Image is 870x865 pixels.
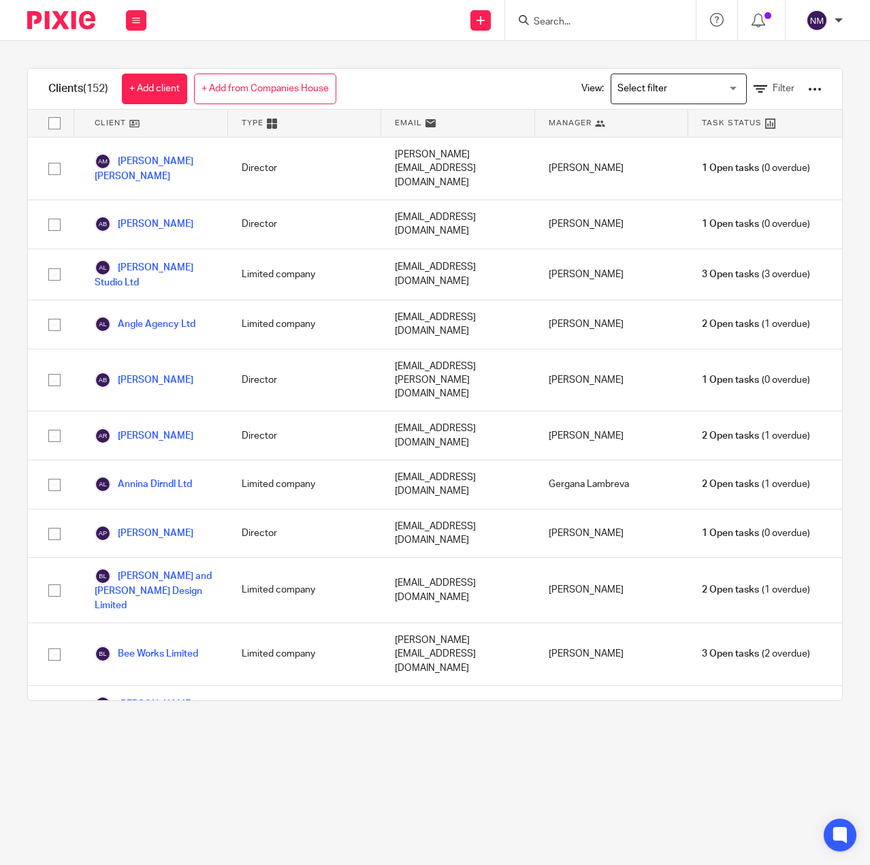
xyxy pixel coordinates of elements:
div: [PERSON_NAME] [535,509,689,558]
a: + Add client [122,74,187,104]
div: Director [228,200,382,249]
div: Director [228,349,382,411]
div: [EMAIL_ADDRESS][DOMAIN_NAME] [381,460,535,509]
div: Limited company [228,460,382,509]
div: Limited company [228,249,382,300]
div: [PERSON_NAME] [535,411,689,460]
span: 1 Open tasks [702,373,759,387]
img: svg%3E [95,568,111,584]
img: svg%3E [806,10,828,31]
span: 3 Open tasks [702,268,759,281]
a: [PERSON_NAME] [PERSON_NAME] [95,153,214,183]
a: Bee Works Limited [95,646,198,662]
a: [PERSON_NAME] [95,525,193,541]
div: [EMAIL_ADDRESS][PERSON_NAME][DOMAIN_NAME] [381,349,535,411]
div: [PERSON_NAME] [535,300,689,349]
span: Type [242,117,263,129]
span: Client [95,117,126,129]
div: [EMAIL_ADDRESS][DOMAIN_NAME] [381,300,535,349]
a: [PERSON_NAME] and [PERSON_NAME] Design Limited [95,568,214,612]
span: 1 Open tasks [702,217,759,231]
div: Director [228,411,382,460]
span: (3 overdue) [702,268,809,281]
span: 3 Open tasks [702,647,759,661]
div: [EMAIL_ADDRESS][DOMAIN_NAME] [381,200,535,249]
span: Email [395,117,422,129]
div: --- [381,686,535,736]
img: svg%3E [95,525,111,541]
div: [PERSON_NAME][EMAIL_ADDRESS][DOMAIN_NAME] [381,623,535,685]
div: [PERSON_NAME][EMAIL_ADDRESS][DOMAIN_NAME] [381,138,535,200]
span: (1 overdue) [702,477,809,491]
div: Limited company [228,623,382,685]
a: Annina Dirndl Ltd [95,476,192,492]
img: svg%3E [95,476,111,492]
a: [PERSON_NAME] [95,428,193,444]
div: View: [561,69,822,109]
div: [PERSON_NAME] [535,686,689,736]
span: 1 Open tasks [702,161,759,175]
span: Filter [773,84,794,93]
div: [EMAIL_ADDRESS][DOMAIN_NAME] [381,558,535,623]
span: (2 overdue) [702,647,809,661]
div: Director [228,509,382,558]
div: Limited company [228,300,382,349]
div: Director [228,138,382,200]
div: [EMAIL_ADDRESS][DOMAIN_NAME] [381,411,535,460]
a: Angle Agency Ltd [95,316,195,332]
img: svg%3E [95,153,111,170]
img: svg%3E [95,372,111,388]
span: 2 Open tasks [702,317,759,331]
input: Search for option [613,77,739,101]
div: [PERSON_NAME] [535,558,689,623]
div: Director [228,686,382,736]
input: Select all [42,110,67,136]
img: Pixie [27,11,95,29]
div: [PERSON_NAME] [535,200,689,249]
a: [PERSON_NAME] Studio Ltd [95,259,214,289]
div: [EMAIL_ADDRESS][DOMAIN_NAME] [381,249,535,300]
span: 2 Open tasks [702,477,759,491]
span: (0 overdue) [702,217,809,231]
a: + Add from Companies House [194,74,336,104]
img: svg%3E [95,646,111,662]
span: (0 overdue) [702,526,809,540]
img: svg%3E [95,696,111,712]
img: svg%3E [95,428,111,444]
a: [PERSON_NAME] [PERSON_NAME] [95,696,214,726]
span: 2 Open tasks [702,583,759,597]
span: Task Status [702,117,762,129]
span: (1 overdue) [702,583,809,597]
div: [PERSON_NAME] [535,249,689,300]
h1: Clients [48,82,108,96]
img: svg%3E [95,259,111,276]
div: Search for option [611,74,747,104]
span: 1 Open tasks [702,526,759,540]
span: (152) [83,83,108,94]
span: (0 overdue) [702,373,809,387]
a: [PERSON_NAME] [95,216,193,232]
span: 2 Open tasks [702,429,759,443]
span: (1 overdue) [702,317,809,331]
div: [PERSON_NAME] [535,138,689,200]
img: svg%3E [95,316,111,332]
a: [PERSON_NAME] [95,372,193,388]
div: [PERSON_NAME] [535,623,689,685]
span: (1 overdue) [702,429,809,443]
div: [PERSON_NAME] [535,349,689,411]
div: Gergana Lambreva [535,460,689,509]
div: Limited company [228,558,382,623]
div: [EMAIL_ADDRESS][DOMAIN_NAME] [381,509,535,558]
img: svg%3E [95,216,111,232]
input: Search [532,16,655,29]
span: (0 overdue) [702,161,809,175]
span: Manager [549,117,592,129]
